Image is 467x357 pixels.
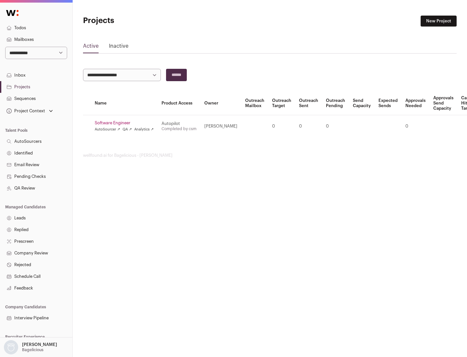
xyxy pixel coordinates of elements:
[349,92,375,115] th: Send Capacity
[401,92,429,115] th: Approvals Needed
[83,153,457,158] footer: wellfound:ai for Bagelicious - [PERSON_NAME]
[158,92,200,115] th: Product Access
[268,115,295,138] td: 0
[4,340,18,354] img: nopic.png
[5,106,54,116] button: Open dropdown
[109,42,128,53] a: Inactive
[162,127,197,131] a: Completed by csm
[322,92,349,115] th: Outreach Pending
[123,127,132,132] a: QA ↗
[134,127,153,132] a: Analytics ↗
[83,42,99,53] a: Active
[241,92,268,115] th: Outreach Mailbox
[375,92,401,115] th: Expected Sends
[295,92,322,115] th: Outreach Sent
[22,347,43,352] p: Bagelicious
[401,115,429,138] td: 0
[3,6,22,19] img: Wellfound
[268,92,295,115] th: Outreach Target
[322,115,349,138] td: 0
[295,115,322,138] td: 0
[95,120,154,126] a: Software Engineer
[429,92,457,115] th: Approvals Send Capacity
[200,115,241,138] td: [PERSON_NAME]
[3,340,58,354] button: Open dropdown
[83,16,208,26] h1: Projects
[421,16,457,27] a: New Project
[200,92,241,115] th: Owner
[5,108,45,114] div: Project Context
[95,127,120,132] a: AutoSourcer ↗
[162,121,197,126] div: Autopilot
[22,342,57,347] p: [PERSON_NAME]
[91,92,158,115] th: Name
